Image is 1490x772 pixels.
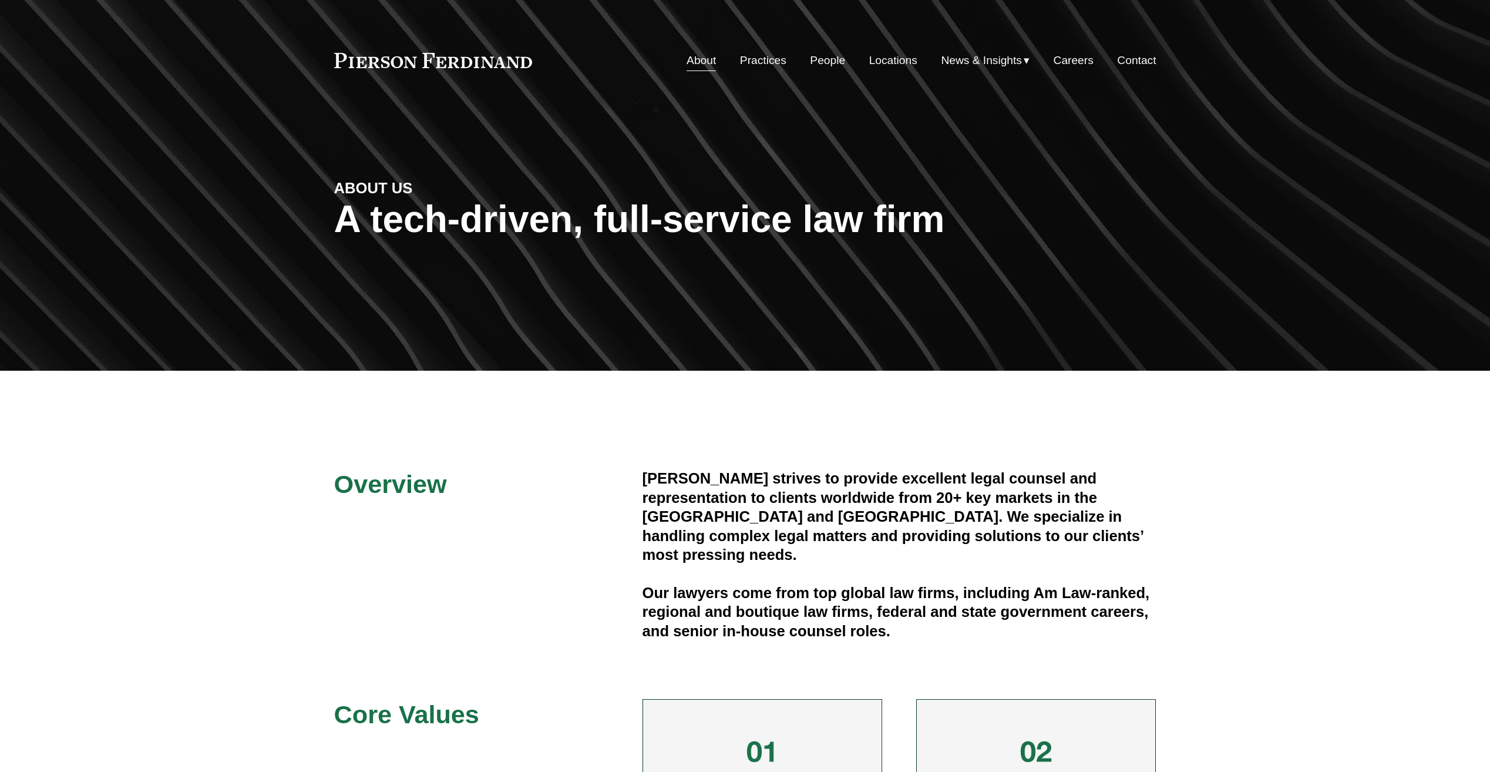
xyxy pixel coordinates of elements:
span: Core Values [334,700,479,729]
a: folder dropdown [941,49,1030,72]
strong: ABOUT US [334,180,413,196]
h4: Our lawyers come from top global law firms, including Am Law-ranked, regional and boutique law fi... [643,583,1156,640]
h1: A tech-driven, full-service law firm [334,198,1156,241]
span: Overview [334,470,447,498]
a: Practices [740,49,786,72]
a: About [687,49,716,72]
a: Locations [869,49,917,72]
a: Careers [1054,49,1094,72]
a: People [810,49,845,72]
span: News & Insights [941,51,1022,71]
h4: [PERSON_NAME] strives to provide excellent legal counsel and representation to clients worldwide ... [643,469,1156,564]
a: Contact [1117,49,1156,72]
